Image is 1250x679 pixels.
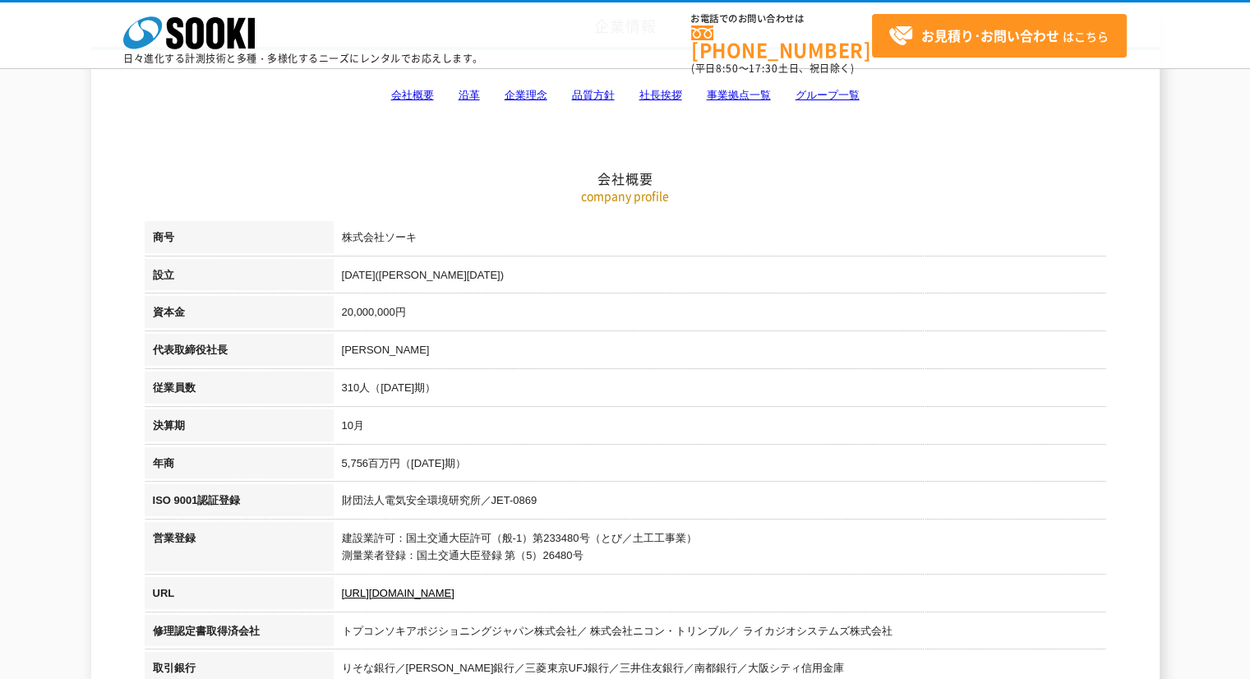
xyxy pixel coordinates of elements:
[707,89,771,101] a: 事業拠点一覧
[145,187,1106,205] p: company profile
[391,89,434,101] a: 会社概要
[505,89,547,101] a: 企業理念
[123,53,483,63] p: 日々進化する計測技術と多種・多様化するニーズにレンタルでお応えします。
[921,25,1059,45] strong: お見積り･お問い合わせ
[691,25,872,59] a: [PHONE_NUMBER]
[145,409,334,447] th: 決算期
[145,221,334,259] th: 商号
[691,14,872,24] span: お電話でのお問い合わせは
[334,522,1106,577] td: 建設業許可：国土交通大臣許可（般-1）第233480号（とび／土工工事業） 測量業者登録：国土交通大臣登録 第（5）26480号
[872,14,1127,58] a: お見積り･お問い合わせはこちら
[145,447,334,485] th: 年商
[145,296,334,334] th: 資本金
[691,61,854,76] span: (平日 ～ 土日、祝日除く)
[639,89,682,101] a: 社長挨拶
[145,372,334,409] th: 従業員数
[334,296,1106,334] td: 20,000,000円
[796,89,860,101] a: グループ一覧
[145,522,334,577] th: 営業登録
[334,447,1106,485] td: 5,756百万円（[DATE]期）
[145,259,334,297] th: 設立
[145,334,334,372] th: 代表取締役社長
[334,372,1106,409] td: 310人（[DATE]期）
[145,484,334,522] th: ISO 9001認証登録
[334,615,1106,653] td: トプコンソキアポジショニングジャパン株式会社／ 株式会社ニコン・トリンブル／ ライカジオシステムズ株式会社
[334,334,1106,372] td: [PERSON_NAME]
[145,577,334,615] th: URL
[459,89,480,101] a: 沿革
[888,24,1109,48] span: はこちら
[145,6,1106,187] h2: 会社概要
[334,259,1106,297] td: [DATE]([PERSON_NAME][DATE])
[342,587,454,599] a: [URL][DOMAIN_NAME]
[572,89,615,101] a: 品質方針
[334,409,1106,447] td: 10月
[334,221,1106,259] td: 株式会社ソーキ
[145,615,334,653] th: 修理認定書取得済会社
[334,484,1106,522] td: 財団法人電気安全環境研究所／JET-0869
[716,61,739,76] span: 8:50
[749,61,778,76] span: 17:30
